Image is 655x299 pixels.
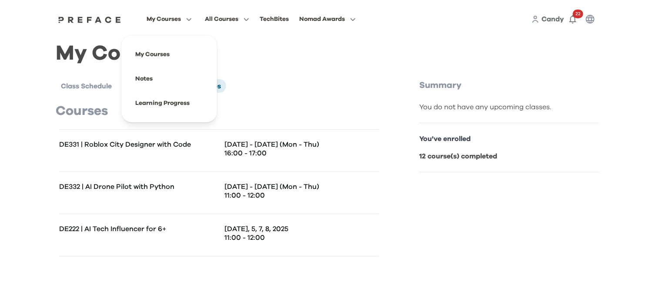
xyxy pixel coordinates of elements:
[59,225,219,233] p: DE222 | AI Tech Influencer for 6+
[541,16,564,23] span: Candy
[224,225,379,233] p: [DATE], 5, 7, 8, 2025
[573,10,583,18] span: 22
[56,103,383,119] p: Courses
[135,76,153,82] a: Notes
[202,13,252,25] button: All Courses
[541,14,564,24] a: Candy
[147,14,181,24] span: My Courses
[61,83,112,90] span: Class Schedule
[59,182,219,191] p: DE332 | AI Drone Pilot with Python
[205,14,238,24] span: All Courses
[299,14,345,24] span: Nomad Awards
[564,10,581,28] button: 22
[419,134,599,144] p: You've enrolled
[224,182,379,191] p: [DATE] - [DATE] (Mon - Thu)
[224,191,379,200] p: 11:00 - 12:00
[135,100,190,106] a: Learning Progress
[419,153,497,160] b: 12 course(s) completed
[56,49,599,58] h1: My Courses
[144,13,194,25] button: My Courses
[59,140,219,149] p: DE331 | Roblox City Designer with Code
[419,79,599,91] p: Summary
[260,14,289,24] div: TechBites
[419,102,599,112] div: You do not have any upcoming classes.
[224,233,379,242] p: 11:00 - 12:00
[135,51,170,57] a: My Courses
[224,140,379,149] p: [DATE] - [DATE] (Mon - Thu)
[224,149,379,158] p: 16:00 - 17:00
[297,13,358,25] button: Nomad Awards
[56,16,123,23] img: Preface Logo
